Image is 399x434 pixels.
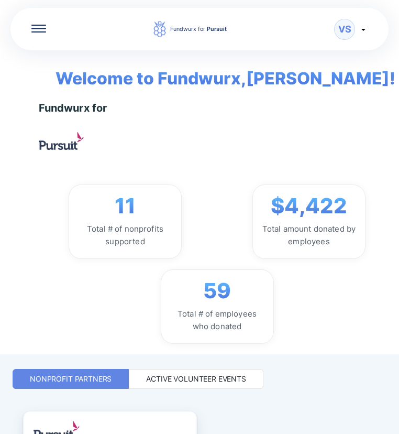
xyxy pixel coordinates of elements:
div: Fundwurx for [170,25,227,34]
div: Total # of nonprofits supported [77,223,173,248]
div: Total # of employees who donated [170,308,265,333]
span: Pursuit [205,26,227,32]
img: logo.jpg [39,132,84,150]
div: VS [334,19,355,40]
div: Fundwurx for [39,102,107,114]
div: Nonprofit Partners [30,374,112,384]
span: $4,422 [271,193,347,219]
div: Active Volunteer Events [146,374,246,384]
span: 11 [115,193,136,219]
span: Welcome to Fundwurx, [PERSON_NAME] ! [40,50,395,91]
div: Total amount donated by employees [261,223,357,248]
span: 59 [203,278,231,303]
